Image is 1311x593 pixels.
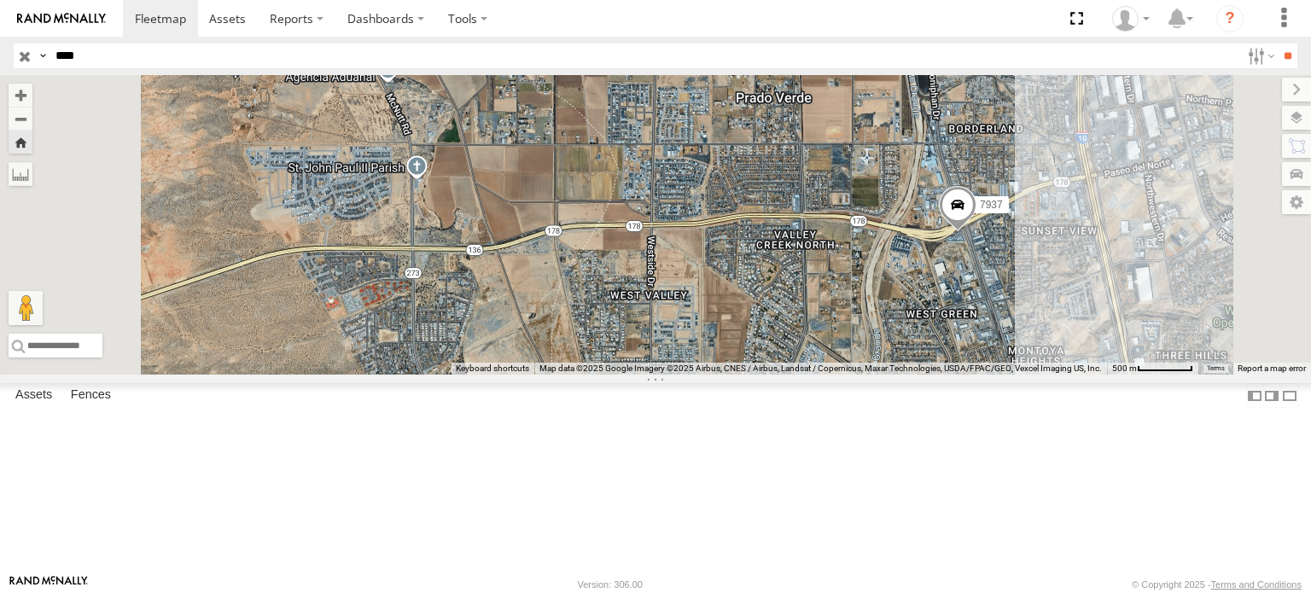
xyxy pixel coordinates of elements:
[9,84,32,107] button: Zoom in
[62,384,119,408] label: Fences
[1106,6,1156,32] div: foxconn f
[17,13,106,25] img: rand-logo.svg
[1241,44,1278,68] label: Search Filter Options
[7,384,61,408] label: Assets
[9,131,32,154] button: Zoom Home
[1132,579,1302,590] div: © Copyright 2025 -
[1281,383,1298,408] label: Hide Summary Table
[1107,363,1198,375] button: Map Scale: 500 m per 62 pixels
[1207,365,1225,372] a: Terms (opens in new tab)
[1112,363,1137,373] span: 500 m
[578,579,643,590] div: Version: 306.00
[9,162,32,186] label: Measure
[1282,190,1311,214] label: Map Settings
[539,363,1102,373] span: Map data ©2025 Google Imagery ©2025 Airbus, CNES / Airbus, Landsat / Copernicus, Maxar Technologi...
[456,363,529,375] button: Keyboard shortcuts
[980,198,1003,210] span: 7937
[9,576,88,593] a: Visit our Website
[1216,5,1244,32] i: ?
[9,107,32,131] button: Zoom out
[1238,363,1306,373] a: Report a map error
[1211,579,1302,590] a: Terms and Conditions
[1263,383,1280,408] label: Dock Summary Table to the Right
[1246,383,1263,408] label: Dock Summary Table to the Left
[9,291,43,325] button: Drag Pegman onto the map to open Street View
[36,44,50,68] label: Search Query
